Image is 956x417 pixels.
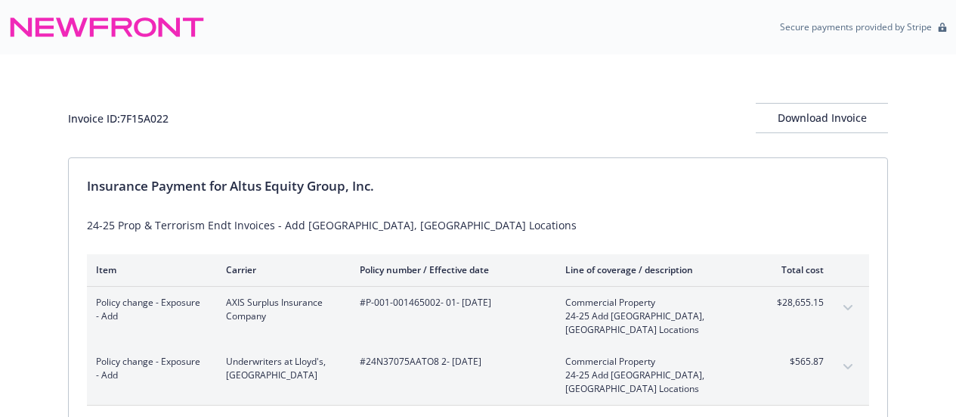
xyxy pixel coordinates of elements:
span: $565.87 [767,355,824,369]
span: Policy change - Exposure - Add [96,296,202,323]
button: expand content [836,296,860,320]
div: Policy change - Exposure - AddAXIS Surplus Insurance Company#P-001-001465002- 01- [DATE]Commercia... [87,287,869,346]
div: Total cost [767,263,824,276]
span: Commercial Property24-25 Add [GEOGRAPHIC_DATA], [GEOGRAPHIC_DATA] Locations [565,296,743,337]
span: Policy change - Exposure - Add [96,355,202,382]
span: Commercial Property24-25 Add [GEOGRAPHIC_DATA], [GEOGRAPHIC_DATA] Locations [565,355,743,396]
span: $28,655.15 [767,296,824,310]
div: Policy change - Exposure - AddUnderwriters at Lloyd's, [GEOGRAPHIC_DATA]#24N37075AATO8 2- [DATE]C... [87,346,869,405]
span: #24N37075AATO8 2 - [DATE] [360,355,541,369]
button: Download Invoice [756,103,888,133]
div: Carrier [226,263,336,276]
span: Underwriters at Lloyd's, [GEOGRAPHIC_DATA] [226,355,336,382]
div: 24-25 Prop & Terrorism Endt Invoices - Add [GEOGRAPHIC_DATA], [GEOGRAPHIC_DATA] Locations [87,217,869,233]
div: Item [96,263,202,276]
span: AXIS Surplus Insurance Company [226,296,336,323]
span: 24-25 Add [GEOGRAPHIC_DATA], [GEOGRAPHIC_DATA] Locations [565,310,743,337]
span: Commercial Property [565,296,743,310]
span: #P-001-001465002- 01 - [DATE] [360,296,541,310]
div: Line of coverage / description [565,263,743,276]
p: Secure payments provided by Stripe [780,20,932,33]
span: 24-25 Add [GEOGRAPHIC_DATA], [GEOGRAPHIC_DATA] Locations [565,369,743,396]
div: Download Invoice [756,104,888,132]
div: Invoice ID: 7F15A022 [68,110,169,126]
span: Commercial Property [565,355,743,369]
button: expand content [836,355,860,379]
div: Insurance Payment for Altus Equity Group, Inc. [87,176,869,196]
div: Policy number / Effective date [360,263,541,276]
